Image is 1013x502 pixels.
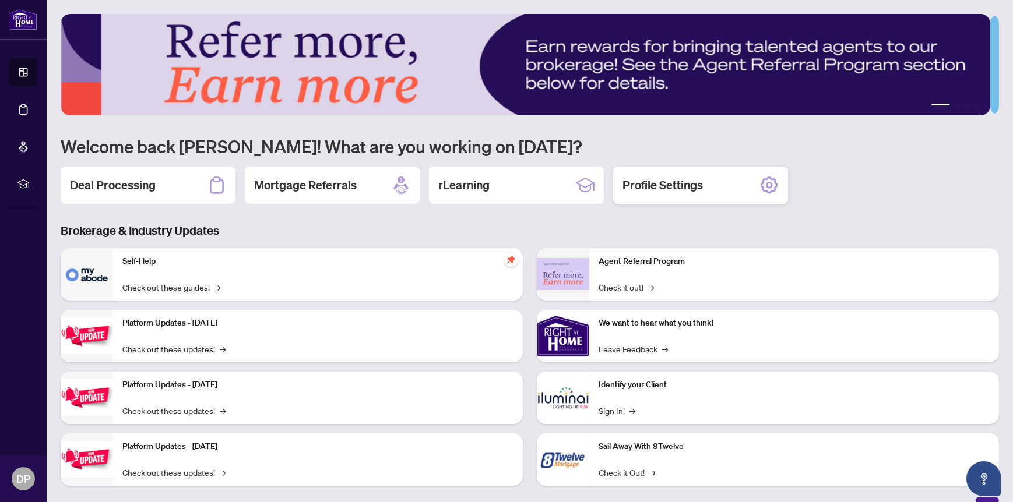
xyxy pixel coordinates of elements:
[61,441,113,478] img: Platform Updates - June 23, 2025
[537,258,589,290] img: Agent Referral Program
[983,104,987,108] button: 5
[599,466,655,479] a: Check it Out!→
[649,466,655,479] span: →
[599,379,990,391] p: Identify your Client
[966,461,1001,496] button: Open asap
[220,466,226,479] span: →
[537,433,589,486] img: Sail Away With 8Twelve
[955,104,959,108] button: 2
[61,14,990,115] img: Slide 0
[16,471,30,487] span: DP
[122,317,513,330] p: Platform Updates - [DATE]
[254,177,357,193] h2: Mortgage Referrals
[662,342,668,355] span: →
[122,466,226,479] a: Check out these updates!→
[599,404,635,417] a: Sign In!→
[122,404,226,417] a: Check out these updates!→
[61,135,999,157] h1: Welcome back [PERSON_NAME]! What are you working on [DATE]?
[122,379,513,391] p: Platform Updates - [DATE]
[622,177,703,193] h2: Profile Settings
[61,222,999,239] h3: Brokerage & Industry Updates
[964,104,969,108] button: 3
[122,440,513,453] p: Platform Updates - [DATE]
[599,440,990,453] p: Sail Away With 8Twelve
[438,177,490,193] h2: rLearning
[504,253,518,267] span: pushpin
[9,9,37,30] img: logo
[220,404,226,417] span: →
[931,104,950,108] button: 1
[599,281,654,294] a: Check it out!→
[599,255,990,268] p: Agent Referral Program
[599,317,990,330] p: We want to hear what you think!
[220,342,226,355] span: →
[629,404,635,417] span: →
[122,281,220,294] a: Check out these guides!→
[973,104,978,108] button: 4
[122,342,226,355] a: Check out these updates!→
[537,372,589,424] img: Identify your Client
[599,342,668,355] a: Leave Feedback→
[70,177,156,193] h2: Deal Processing
[61,248,113,301] img: Self-Help
[537,310,589,362] img: We want to hear what you think!
[61,317,113,354] img: Platform Updates - July 21, 2025
[122,255,513,268] p: Self-Help
[61,379,113,416] img: Platform Updates - July 8, 2025
[214,281,220,294] span: →
[648,281,654,294] span: →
